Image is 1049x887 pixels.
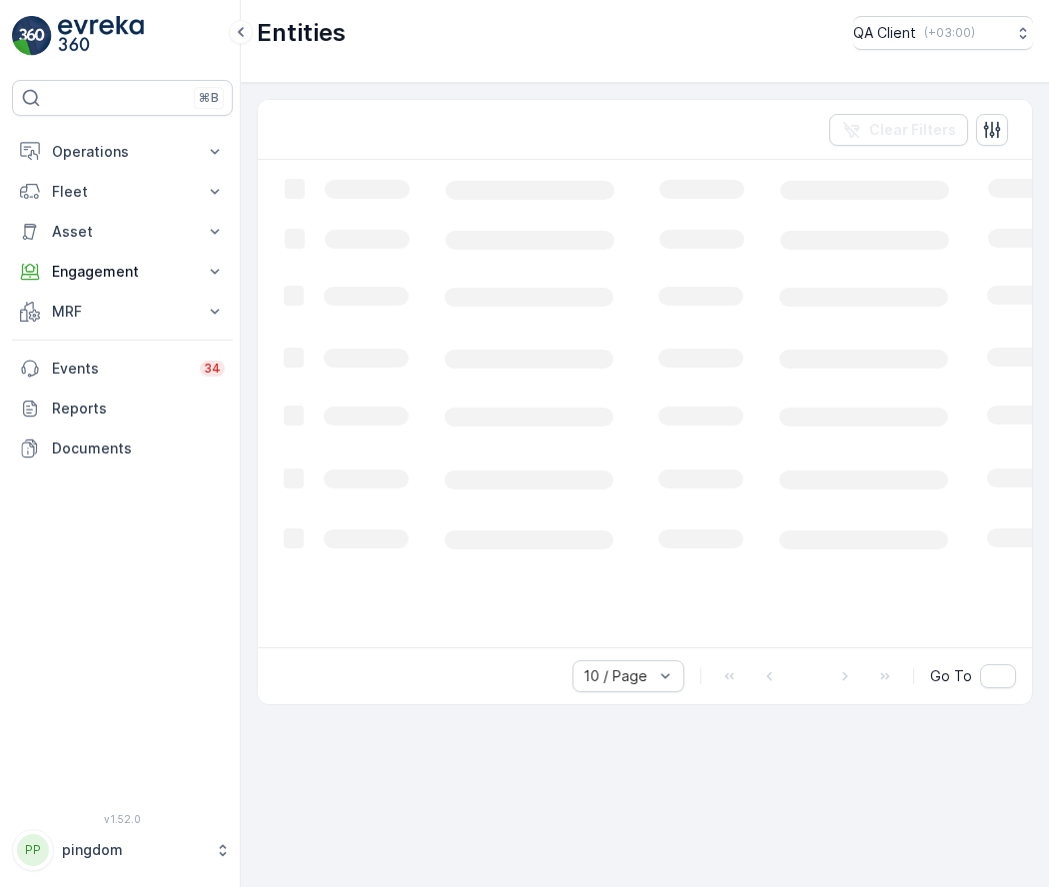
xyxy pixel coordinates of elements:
[869,120,956,140] p: Clear Filters
[52,222,193,242] p: Asset
[204,361,221,377] p: 34
[829,114,968,146] button: Clear Filters
[12,829,233,871] button: PPpingdom
[52,262,193,282] p: Engagement
[12,172,233,212] button: Fleet
[52,359,188,379] p: Events
[17,834,49,866] div: PP
[12,132,233,172] button: Operations
[52,302,193,322] p: MRF
[12,813,233,825] span: v 1.52.0
[199,90,219,106] p: ⌘B
[58,16,144,56] img: logo_light-DOdMpM7g.png
[12,292,233,332] button: MRF
[257,17,346,49] p: Entities
[12,349,233,389] a: Events34
[930,666,972,686] span: Go To
[62,840,205,860] p: pingdom
[12,212,233,252] button: Asset
[12,252,233,292] button: Engagement
[853,16,1033,50] button: QA Client(+03:00)
[52,142,193,162] p: Operations
[12,429,233,468] a: Documents
[12,16,52,56] img: logo
[52,399,225,419] p: Reports
[924,25,975,41] p: ( +03:00 )
[52,182,193,202] p: Fleet
[12,389,233,429] a: Reports
[853,23,916,43] p: QA Client
[52,439,225,458] p: Documents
